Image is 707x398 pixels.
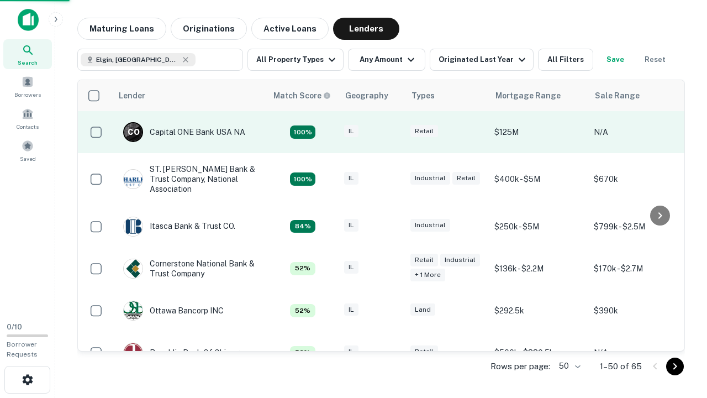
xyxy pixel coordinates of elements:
span: Borrower Requests [7,341,38,358]
div: Republic Bank Of Chicago [123,343,244,363]
div: Capitalize uses an advanced AI algorithm to match your search with the best lender. The match sco... [290,172,315,186]
th: Sale Range [588,80,688,111]
td: N/A [588,111,688,153]
div: Itasca Bank & Trust CO. [123,217,235,237]
img: picture [124,170,143,188]
button: Originations [171,18,247,40]
td: $136k - $2.2M [489,248,588,290]
td: $670k [588,153,688,206]
button: Active Loans [251,18,329,40]
div: IL [344,261,358,274]
th: Types [405,80,489,111]
a: Contacts [3,103,52,133]
span: Elgin, [GEOGRAPHIC_DATA], [GEOGRAPHIC_DATA] [96,55,179,65]
div: IL [344,219,358,232]
div: Capitalize uses an advanced AI algorithm to match your search with the best lender. The match sco... [290,304,315,317]
img: picture [124,343,143,362]
button: All Property Types [247,49,344,71]
td: $292.5k [489,290,588,332]
div: Capitalize uses an advanced AI algorithm to match your search with the best lender. The match sco... [273,90,331,102]
button: All Filters [538,49,593,71]
p: 1–50 of 65 [600,360,642,373]
span: Borrowers [14,90,41,99]
div: Capital ONE Bank USA NA [123,122,245,142]
th: Mortgage Range [489,80,588,111]
a: Search [3,39,52,69]
td: $400k - $5M [489,153,588,206]
img: picture [124,217,143,236]
iframe: Chat Widget [652,274,707,327]
td: $250k - $5M [489,206,588,248]
div: Cornerstone National Bank & Trust Company [123,259,256,279]
button: Save your search to get updates of matches that match your search criteria. [598,49,633,71]
div: Land [410,303,435,316]
div: 50 [555,358,582,374]
div: Capitalize uses an advanced AI algorithm to match your search with the best lender. The match sco... [290,262,315,275]
button: Go to next page [666,358,684,375]
button: Lenders [333,18,399,40]
button: Any Amount [348,49,425,71]
button: Reset [637,49,673,71]
div: Industrial [410,219,450,232]
div: Retail [410,345,438,358]
span: 0 / 10 [7,323,22,331]
div: IL [344,345,358,358]
div: Mortgage Range [495,89,561,102]
div: Retail [410,254,438,266]
img: picture [124,301,143,320]
div: Types [411,89,435,102]
div: Capitalize uses an advanced AI algorithm to match your search with the best lender. The match sco... [290,220,315,233]
div: Capitalize uses an advanced AI algorithm to match your search with the best lender. The match sco... [290,346,315,359]
span: Saved [20,154,36,163]
td: $799k - $2.5M [588,206,688,248]
div: IL [344,125,358,138]
button: Originated Last Year [430,49,534,71]
div: ST. [PERSON_NAME] Bank & Trust Company, National Association [123,164,256,195]
th: Capitalize uses an advanced AI algorithm to match your search with the best lender. The match sco... [267,80,339,111]
div: Industrial [410,172,450,185]
p: C O [128,127,139,138]
button: Maturing Loans [77,18,166,40]
a: Saved [3,135,52,165]
a: Borrowers [3,71,52,101]
img: capitalize-icon.png [18,9,39,31]
div: + 1 more [410,269,445,281]
div: Retail [452,172,480,185]
div: Sale Range [595,89,640,102]
div: IL [344,172,358,185]
td: $500k - $880.5k [489,332,588,374]
img: picture [124,259,143,278]
th: Lender [112,80,267,111]
td: $170k - $2.7M [588,248,688,290]
td: $125M [489,111,588,153]
h6: Match Score [273,90,329,102]
div: IL [344,303,358,316]
td: $390k [588,290,688,332]
td: N/A [588,332,688,374]
p: Rows per page: [490,360,550,373]
div: Capitalize uses an advanced AI algorithm to match your search with the best lender. The match sco... [290,125,315,139]
div: Lender [119,89,145,102]
span: Search [18,58,38,67]
div: Ottawa Bancorp INC [123,301,224,321]
span: Contacts [17,122,39,131]
div: Industrial [440,254,480,266]
th: Geography [339,80,405,111]
div: Originated Last Year [439,53,529,66]
div: Geography [345,89,388,102]
div: Retail [410,125,438,138]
